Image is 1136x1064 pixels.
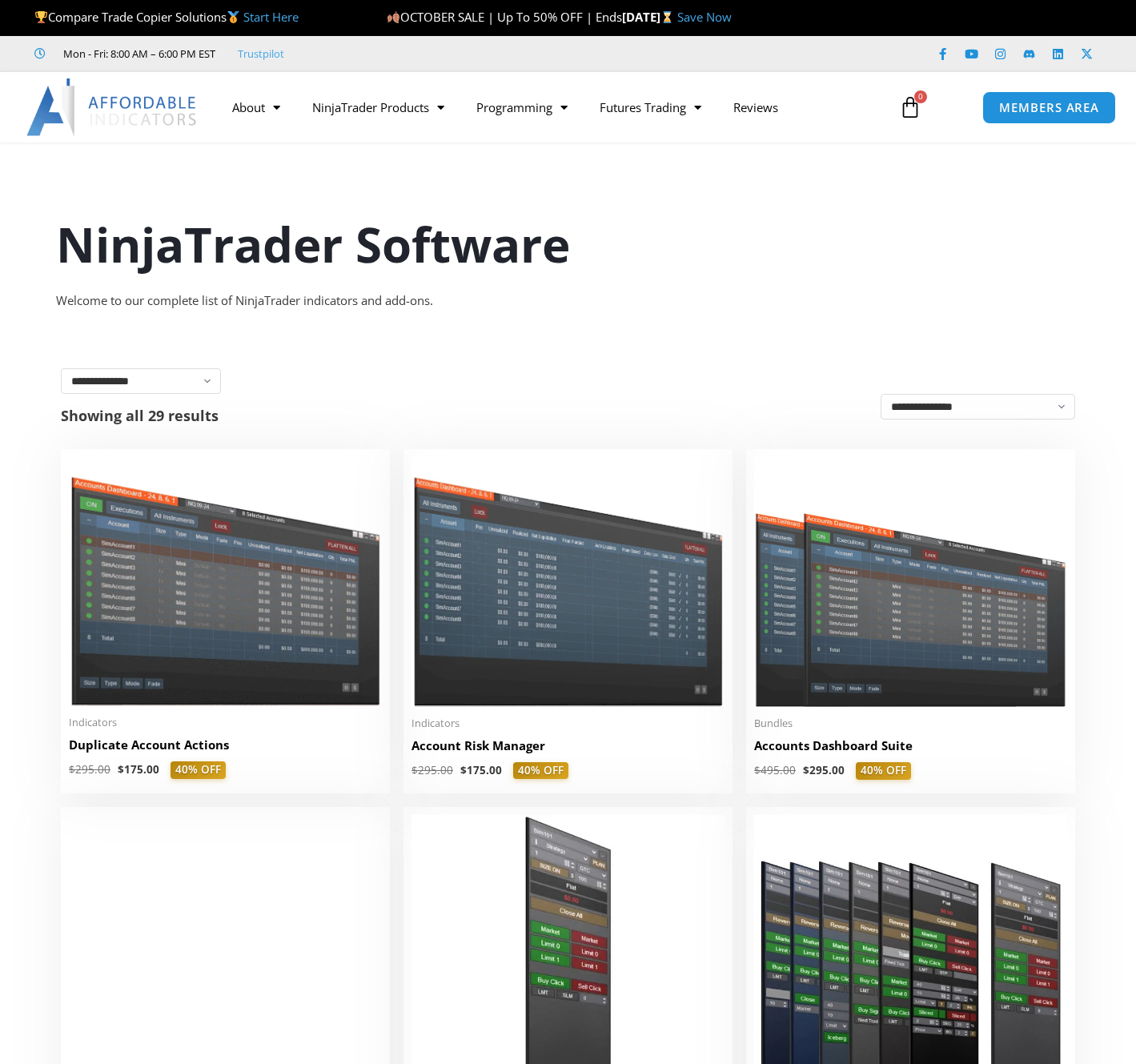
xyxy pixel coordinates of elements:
[171,761,226,779] span: 40% OFF
[411,737,725,762] a: Account Risk Manager
[35,11,47,23] img: 🏆
[661,11,673,23] img: ⌛
[856,762,911,780] span: 40% OFF
[754,763,796,777] bdi: 495.00
[69,762,75,777] span: $
[982,91,1116,124] a: MEMBERS AREA
[999,102,1099,114] span: MEMBERS AREA
[411,763,418,777] span: $
[513,762,568,780] span: 40% OFF
[622,9,677,25] strong: [DATE]
[881,394,1075,420] select: Shop order
[914,90,927,103] span: 0
[34,9,299,25] span: Compare Trade Copier Solutions
[460,763,467,777] span: $
[56,290,1081,312] div: Welcome to our complete list of NinjaTrader indicators and add-ons.
[238,44,284,63] a: Trustpilot
[411,717,725,730] span: Indicators
[216,89,296,126] a: About
[460,763,502,777] bdi: 175.00
[69,762,110,777] bdi: 295.00
[677,9,732,25] a: Save Now
[227,11,239,23] img: 🥇
[754,717,1067,730] span: Bundles
[118,762,124,777] span: $
[59,44,215,63] span: Mon - Fri: 8:00 AM – 6:00 PM EST
[754,457,1067,707] img: Accounts Dashboard Suite
[411,457,725,706] img: Account Risk Manager
[118,762,159,777] bdi: 175.00
[243,9,299,25] a: Start Here
[386,9,621,25] span: OCTOBER SALE | Up To 50% OFF | Ends
[875,84,945,130] a: 0
[411,737,725,754] h2: Account Risk Manager
[411,763,453,777] bdi: 295.00
[26,78,199,136] img: LogoAI | Affordable Indicators – NinjaTrader
[460,89,584,126] a: Programming
[56,211,1081,278] h1: NinjaTrader Software
[584,89,717,126] a: Futures Trading
[754,737,1067,754] h2: Accounts Dashboard Suite
[69,716,382,729] span: Indicators
[69,457,382,706] img: Duplicate Account Actions
[754,737,1067,762] a: Accounts Dashboard Suite
[803,763,845,777] bdi: 295.00
[296,89,460,126] a: NinjaTrader Products
[803,763,809,777] span: $
[69,737,382,761] a: Duplicate Account Actions
[754,763,761,777] span: $
[387,11,399,23] img: 🍂
[61,408,219,423] p: Showing all 29 results
[216,89,886,126] nav: Menu
[69,737,382,753] h2: Duplicate Account Actions
[717,89,794,126] a: Reviews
